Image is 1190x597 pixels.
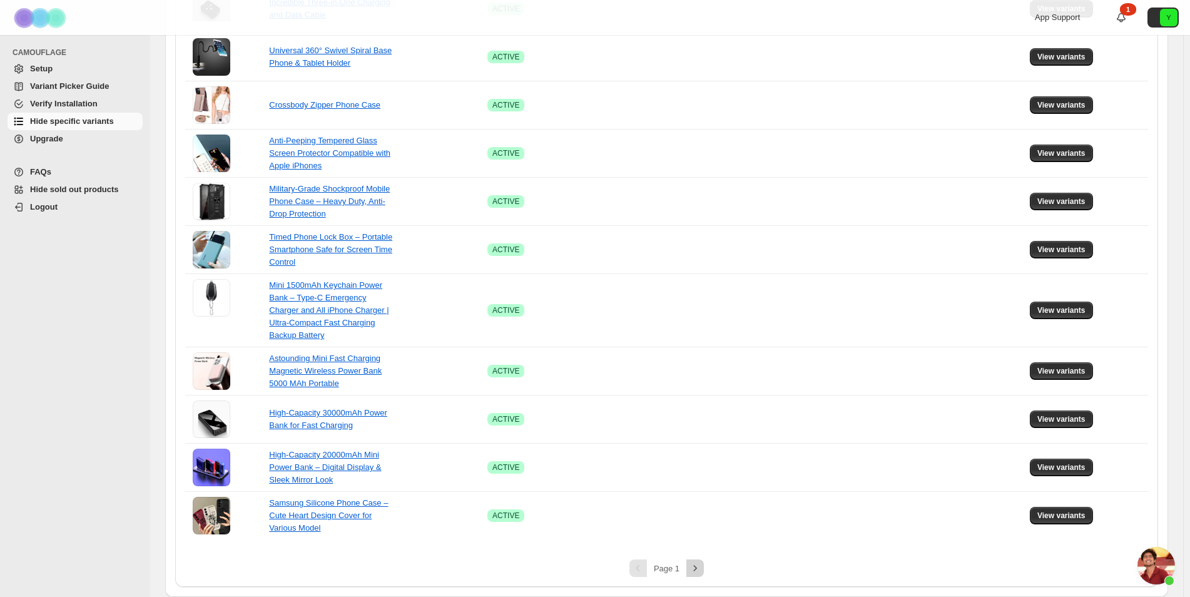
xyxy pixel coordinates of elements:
span: Hide sold out products [30,185,119,194]
img: Mini 1500mAh Keychain Power Bank – Type-C Emergency Charger and All iPhone Charger | Ultra-Compac... [193,279,230,317]
a: Hide specific variants [8,113,143,130]
a: Samsung Silicone Phone Case – Cute Heart Design Cover for Various Model [269,498,388,533]
span: Page 1 [654,564,679,573]
img: Universal 360° Swivel Spiral Base Phone & Tablet Holder [193,38,230,76]
a: Crossbody Zipper Phone Case [269,100,380,110]
span: ACTIVE [492,462,519,472]
a: High-Capacity 30000mAh Power Bank for Fast Charging [269,408,387,430]
img: Military-Grade Shockproof Mobile Phone Case – Heavy Duty, Anti-Drop Protection [193,183,230,220]
span: Hide specific variants [30,116,114,126]
img: High-Capacity 20000mAh Mini Power Bank – Digital Display & Sleek Mirror Look [193,449,230,486]
nav: Pagination [185,559,1148,577]
span: View variants [1037,366,1086,376]
span: View variants [1037,148,1086,158]
a: Military-Grade Shockproof Mobile Phone Case – Heavy Duty, Anti-Drop Protection [269,184,390,218]
span: Variant Picker Guide [30,81,109,91]
a: High-Capacity 20000mAh Mini Power Bank – Digital Display & Sleek Mirror Look [269,450,381,484]
span: View variants [1037,305,1086,315]
a: Setup [8,60,143,78]
a: Upgrade [8,130,143,148]
span: Upgrade [30,134,63,143]
div: 1 [1120,3,1136,16]
span: Avatar with initials Y [1160,9,1177,26]
button: Next [686,559,704,577]
span: ACTIVE [492,148,519,158]
img: High-Capacity 30000mAh Power Bank for Fast Charging [193,401,230,438]
a: Open chat [1137,547,1175,584]
button: View variants [1030,96,1093,114]
span: FAQs [30,167,51,176]
span: ACTIVE [492,196,519,207]
a: Timed Phone Lock Box – Portable Smartphone Safe for Screen Time Control [269,232,392,267]
a: 1 [1115,11,1127,24]
span: ACTIVE [492,52,519,62]
button: View variants [1030,507,1093,524]
a: Logout [8,198,143,216]
a: Variant Picker Guide [8,78,143,95]
span: Setup [30,64,53,73]
span: App Support [1035,13,1080,22]
span: ACTIVE [492,511,519,521]
button: View variants [1030,193,1093,210]
a: Anti-Peeping Tempered Glass Screen Protector Compatible with Apple iPhones [269,136,390,170]
img: Camouflage [10,1,73,35]
img: Samsung Silicone Phone Case – Cute Heart Design Cover for Various Model [193,497,230,534]
span: Verify Installation [30,99,98,108]
span: ACTIVE [492,100,519,110]
a: Mini 1500mAh Keychain Power Bank – Type-C Emergency Charger and All iPhone Charger | Ultra-Compac... [269,280,389,340]
span: View variants [1037,52,1086,62]
img: Astounding Mini Fast Charging Magnetic Wireless Power Bank 5000 MAh Portable [193,352,230,390]
text: Y [1166,14,1171,21]
button: View variants [1030,411,1093,428]
span: ACTIVE [492,366,519,376]
span: CAMOUFLAGE [13,48,144,58]
span: View variants [1037,245,1086,255]
span: View variants [1037,414,1086,424]
img: Timed Phone Lock Box – Portable Smartphone Safe for Screen Time Control [193,231,230,268]
span: View variants [1037,462,1086,472]
a: Verify Installation [8,95,143,113]
button: View variants [1030,241,1093,258]
span: ACTIVE [492,245,519,255]
button: View variants [1030,302,1093,319]
span: View variants [1037,196,1086,207]
button: View variants [1030,145,1093,162]
a: FAQs [8,163,143,181]
button: View variants [1030,362,1093,380]
a: Universal 360° Swivel Spiral Base Phone & Tablet Holder [269,46,392,68]
a: Astounding Mini Fast Charging Magnetic Wireless Power Bank 5000 MAh Portable [269,354,382,388]
a: Hide sold out products [8,181,143,198]
span: Logout [30,202,58,212]
span: ACTIVE [492,414,519,424]
button: Avatar with initials Y [1147,8,1179,28]
span: View variants [1037,100,1086,110]
img: Anti-Peeping Tempered Glass Screen Protector Compatible with Apple iPhones [193,135,230,172]
span: ACTIVE [492,305,519,315]
span: View variants [1037,511,1086,521]
button: View variants [1030,459,1093,476]
button: View variants [1030,48,1093,66]
img: Crossbody Zipper Phone Case [193,86,230,124]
